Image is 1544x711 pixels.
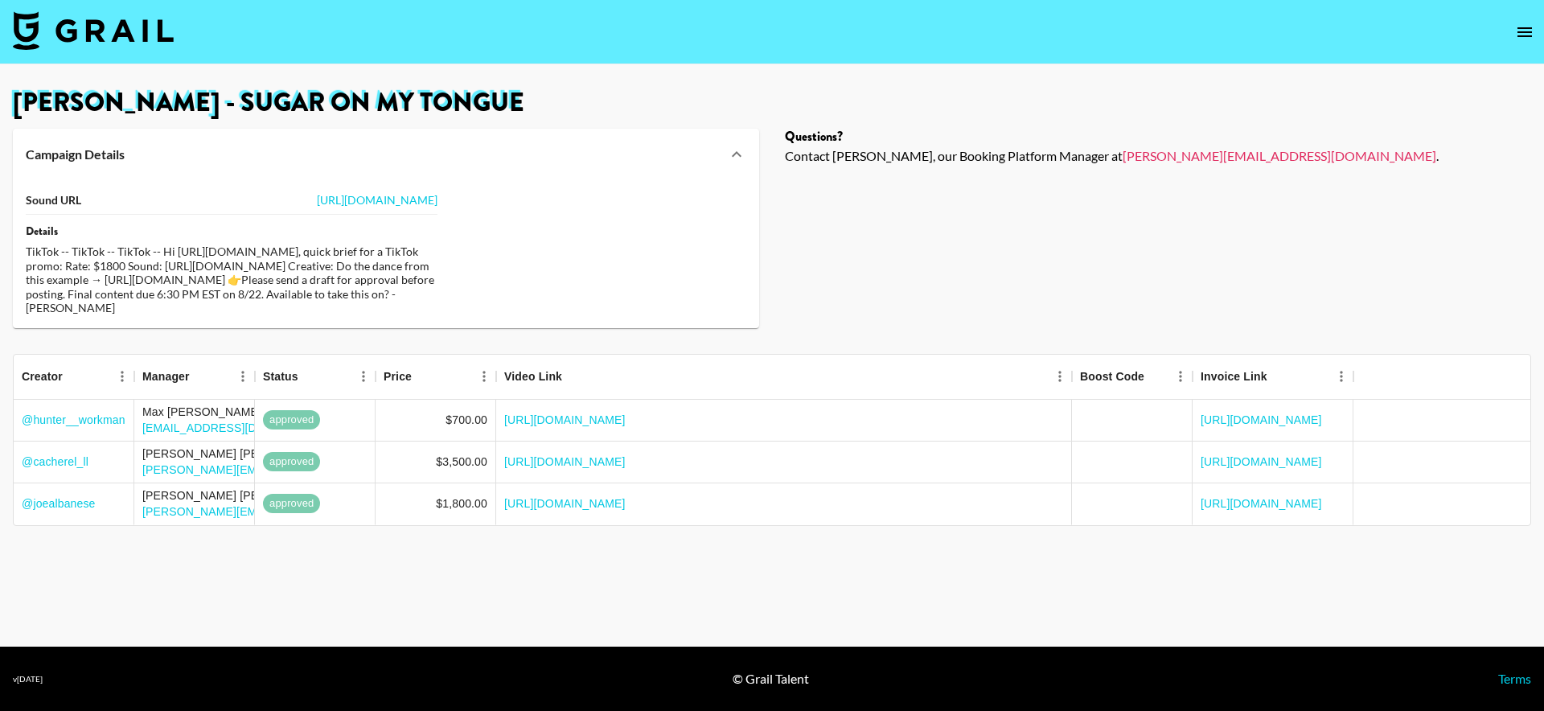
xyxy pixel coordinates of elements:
[142,421,336,434] a: [EMAIL_ADDRESS][DOMAIN_NAME]
[785,129,1531,145] div: Questions?
[14,354,134,399] div: Creator
[1509,16,1541,48] button: open drawer
[1201,454,1322,470] a: [URL][DOMAIN_NAME]
[13,11,174,50] img: Grail Talent
[142,505,431,518] a: [PERSON_NAME][EMAIL_ADDRESS][DOMAIN_NAME]
[1080,354,1144,399] div: Boost Code
[263,413,320,428] span: approved
[504,454,626,470] a: [URL][DOMAIN_NAME]
[134,354,255,399] div: Manager
[263,496,320,512] span: approved
[26,193,81,208] strong: Sound URL
[412,365,434,388] button: Sort
[446,412,487,428] div: $700.00
[1048,364,1072,388] button: Menu
[1144,365,1167,388] button: Sort
[1072,354,1193,399] div: Boost Code
[384,354,412,399] div: Price
[142,354,190,399] div: Manager
[255,354,376,399] div: Status
[504,354,562,399] div: Video Link
[1123,148,1436,163] a: [PERSON_NAME][EMAIL_ADDRESS][DOMAIN_NAME]
[785,148,1531,164] div: Contact [PERSON_NAME], our Booking Platform Manager at .
[1464,631,1525,692] iframe: Drift Widget Chat Controller
[142,446,431,462] div: [PERSON_NAME] [PERSON_NAME]
[190,365,212,388] button: Sort
[1168,364,1193,388] button: Menu
[231,364,255,388] button: Menu
[22,454,88,470] a: @cacherel_ll
[13,129,759,180] div: Campaign Details
[436,495,487,512] div: $1,800.00
[1329,364,1353,388] button: Menu
[317,193,437,207] a: [URL][DOMAIN_NAME]
[22,354,63,399] div: Creator
[504,412,626,428] a: [URL][DOMAIN_NAME]
[1201,412,1322,428] a: [URL][DOMAIN_NAME]
[1201,354,1267,399] div: Invoice Link
[26,146,125,162] strong: Campaign Details
[472,364,496,388] button: Menu
[376,354,496,399] div: Price
[504,495,626,512] a: [URL][DOMAIN_NAME]
[1193,354,1353,399] div: Invoice Link
[1201,495,1322,512] a: [URL][DOMAIN_NAME]
[733,671,809,687] div: © Grail Talent
[63,365,85,388] button: Sort
[263,354,298,399] div: Status
[562,365,585,388] button: Sort
[496,354,1072,399] div: Video Link
[22,412,125,428] a: @hunter__workman
[142,404,336,420] div: Max [PERSON_NAME]
[13,674,43,684] div: v [DATE]
[263,454,320,470] span: approved
[26,224,437,239] div: Details
[22,495,96,512] a: @joealbanese
[142,463,431,476] a: [PERSON_NAME][EMAIL_ADDRESS][DOMAIN_NAME]
[351,364,376,388] button: Menu
[1267,365,1290,388] button: Sort
[110,364,134,388] button: Menu
[142,487,431,503] div: [PERSON_NAME] [PERSON_NAME]
[298,365,321,388] button: Sort
[436,454,487,470] div: $3,500.00
[13,90,1531,116] h1: [PERSON_NAME] - Sugar on my tongue
[26,245,437,315] div: TikTok -- TikTok -- TikTok -- Hi [URL][DOMAIN_NAME], quick brief for a TikTok promo: Rate: $1800 ...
